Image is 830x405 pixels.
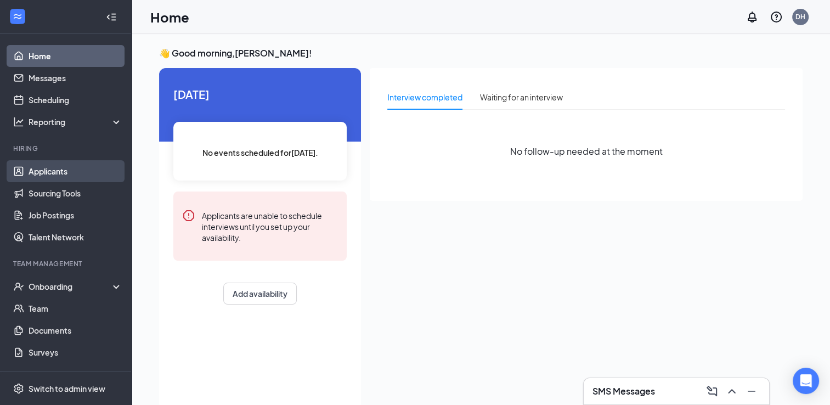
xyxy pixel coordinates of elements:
svg: Analysis [13,116,24,127]
div: Onboarding [29,281,113,292]
a: Team [29,297,122,319]
svg: ChevronUp [725,385,738,398]
span: No events scheduled for [DATE] . [202,147,318,159]
a: Scheduling [29,89,122,111]
span: [DATE] [173,86,347,103]
svg: Collapse [106,12,117,22]
svg: Error [182,209,195,222]
div: Reporting [29,116,123,127]
svg: WorkstreamLogo [12,11,23,22]
button: ChevronUp [723,383,741,400]
svg: QuestionInfo [770,10,783,24]
div: Hiring [13,144,120,153]
svg: ComposeMessage [705,385,719,398]
h3: 👋 Good morning, [PERSON_NAME] ! [159,47,803,59]
a: Messages [29,67,122,89]
a: Home [29,45,122,67]
div: DH [795,12,805,21]
a: Talent Network [29,226,122,248]
a: Documents [29,319,122,341]
button: ComposeMessage [703,383,721,400]
div: Waiting for an interview [480,91,563,103]
button: Minimize [743,383,760,400]
svg: Settings [13,383,24,394]
div: Open Intercom Messenger [793,368,819,394]
div: Team Management [13,259,120,268]
h3: SMS Messages [592,385,655,397]
a: Sourcing Tools [29,182,122,204]
svg: UserCheck [13,281,24,292]
div: Applicants are unable to schedule interviews until you set up your availability. [202,209,338,243]
span: No follow-up needed at the moment [510,144,663,158]
div: Interview completed [387,91,462,103]
h1: Home [150,8,189,26]
svg: Notifications [746,10,759,24]
button: Add availability [223,283,297,305]
a: Surveys [29,341,122,363]
a: Job Postings [29,204,122,226]
a: Applicants [29,160,122,182]
div: Switch to admin view [29,383,105,394]
svg: Minimize [745,385,758,398]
